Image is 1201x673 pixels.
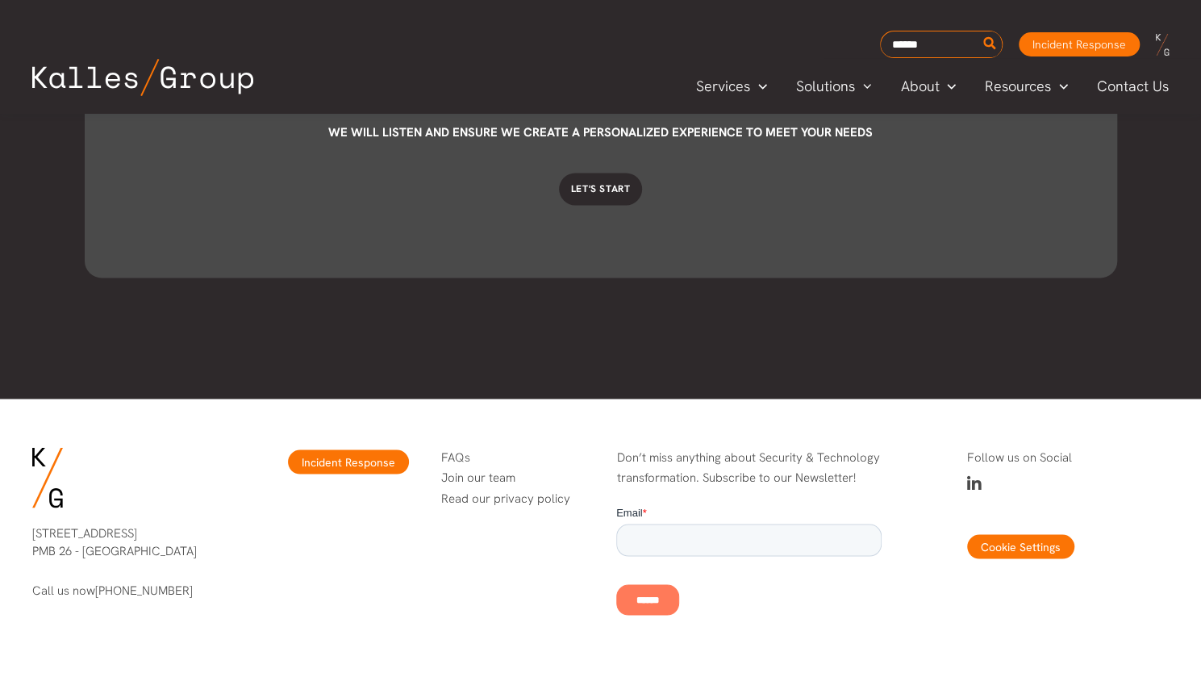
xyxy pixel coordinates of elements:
a: ServicesMenu Toggle [682,74,782,98]
span: Menu Toggle [939,74,956,98]
p: Follow us on Social [967,447,1169,468]
span: Menu Toggle [855,74,872,98]
a: Join our team [441,469,515,485]
a: Let's start [559,173,643,205]
img: KG-Logo-Signature [32,447,63,508]
a: Incident Response [288,449,409,474]
nav: Primary Site Navigation [682,73,1185,99]
a: FAQs [441,449,470,465]
p: Call us now [32,581,234,600]
span: Resources [985,74,1051,98]
a: Incident Response [1019,32,1140,56]
a: Contact Us [1082,74,1185,98]
span: Contact Us [1097,74,1169,98]
p: Don’t miss anything about Security & Technology transformation. Subscribe to our Newsletter! [616,447,882,488]
img: Kalles Group [32,59,253,96]
p: [STREET_ADDRESS] PMB 26 - [GEOGRAPHIC_DATA] [32,524,234,560]
span: Menu Toggle [1051,74,1068,98]
a: AboutMenu Toggle [886,74,970,98]
button: Cookie Settings [967,534,1074,558]
span: Menu Toggle [750,74,767,98]
span: About [900,74,939,98]
span: Services [696,74,750,98]
a: SolutionsMenu Toggle [782,74,886,98]
a: Read our privacy policy [441,490,570,506]
span: Solutions [796,74,855,98]
button: Search [980,31,1000,57]
a: ResourcesMenu Toggle [970,74,1082,98]
a: [PHONE_NUMBER] [95,582,193,598]
iframe: Form 0 [616,504,882,628]
span: Let's start [571,182,631,195]
span: We will listen and ensure we create a personalized experience to meet your needs [328,124,873,140]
